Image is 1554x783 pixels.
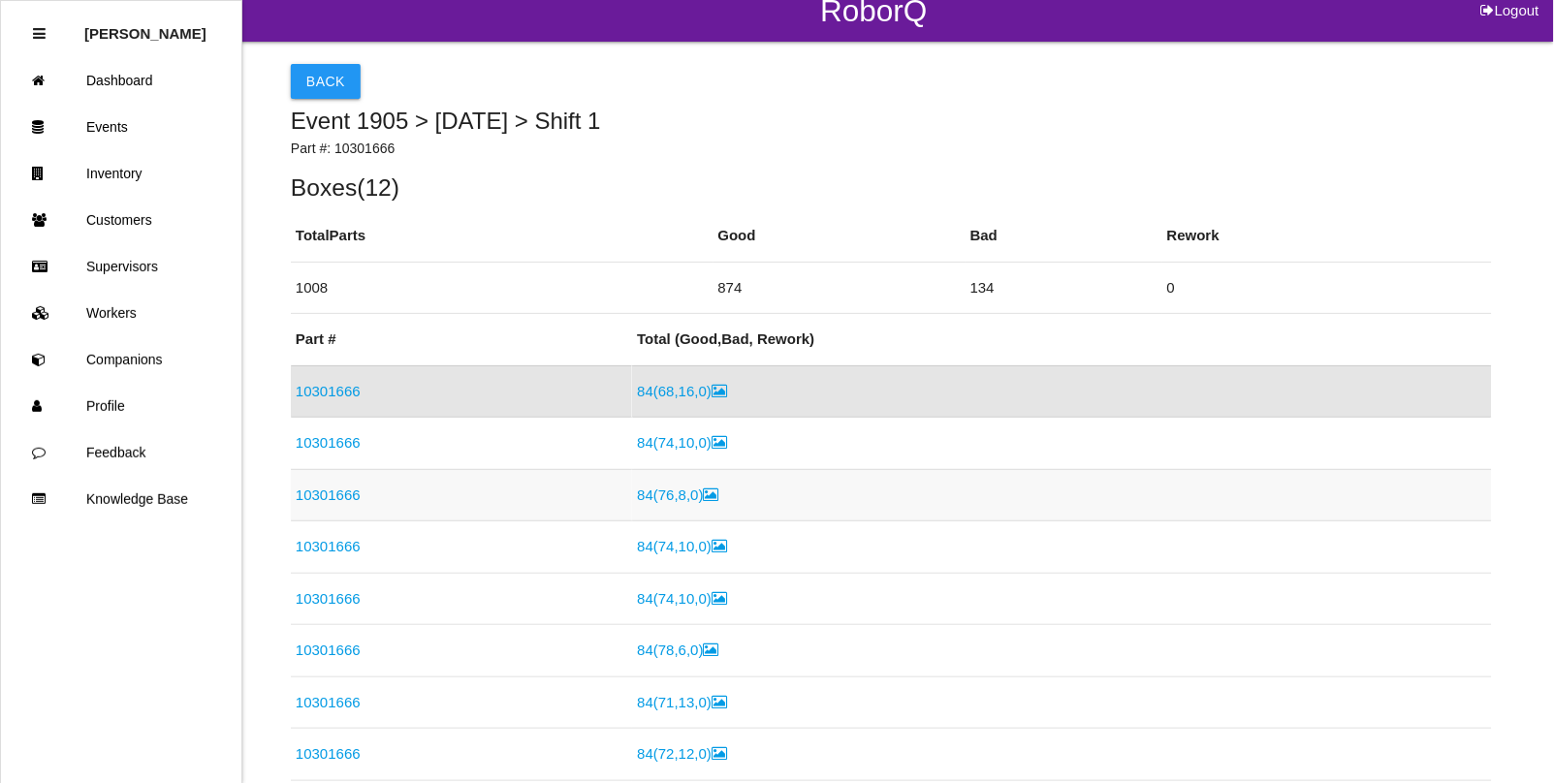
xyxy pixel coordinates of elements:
[1,290,241,336] a: Workers
[704,487,719,502] i: Image Inside
[637,745,727,762] a: 84(72,12,0)
[714,262,966,314] td: 874
[1,150,241,197] a: Inventory
[712,746,727,761] i: Image Inside
[291,210,714,262] th: Total Parts
[1162,210,1492,262] th: Rework
[1,57,241,104] a: Dashboard
[1,476,241,522] a: Knowledge Base
[637,486,718,503] a: 84(76,8,0)
[291,64,361,99] button: Back
[1,383,241,429] a: Profile
[84,11,206,42] p: Rosie Blandino
[637,383,727,399] a: 84(68,16,0)
[712,695,727,709] i: Image Inside
[712,384,727,398] i: Image Inside
[296,590,361,607] a: 10301666
[296,486,361,503] a: 10301666
[296,642,361,658] a: 10301666
[1162,262,1492,314] td: 0
[33,11,46,57] div: Close
[1,243,241,290] a: Supervisors
[296,538,361,554] a: 10301666
[637,590,727,607] a: 84(74,10,0)
[291,314,632,365] th: Part #
[291,109,1492,134] h5: Event 1905 > [DATE] > Shift 1
[966,210,1162,262] th: Bad
[1,104,241,150] a: Events
[712,591,727,606] i: Image Inside
[291,139,1492,159] p: Part #: 10301666
[637,642,718,658] a: 84(78,6,0)
[1,336,241,383] a: Companions
[1,197,241,243] a: Customers
[296,745,361,762] a: 10301666
[637,434,727,451] a: 84(74,10,0)
[632,314,1492,365] th: Total ( Good , Bad , Rework)
[291,262,714,314] td: 1008
[714,210,966,262] th: Good
[296,694,361,710] a: 10301666
[1,429,241,476] a: Feedback
[712,435,727,450] i: Image Inside
[712,539,727,553] i: Image Inside
[291,174,1492,201] h5: Boxes ( 12 )
[637,694,727,710] a: 84(71,13,0)
[966,262,1162,314] td: 134
[296,383,361,399] a: 10301666
[296,434,361,451] a: 10301666
[704,642,719,657] i: Image Inside
[637,538,727,554] a: 84(74,10,0)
